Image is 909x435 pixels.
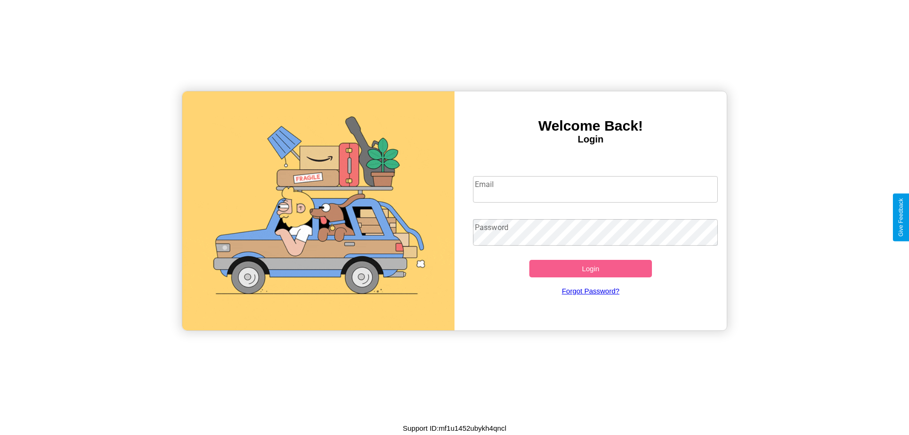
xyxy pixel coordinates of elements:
[454,118,727,134] h3: Welcome Back!
[898,198,904,237] div: Give Feedback
[403,422,506,435] p: Support ID: mf1u1452ubykh4qncl
[454,134,727,145] h4: Login
[468,277,713,304] a: Forgot Password?
[182,91,454,330] img: gif
[529,260,652,277] button: Login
